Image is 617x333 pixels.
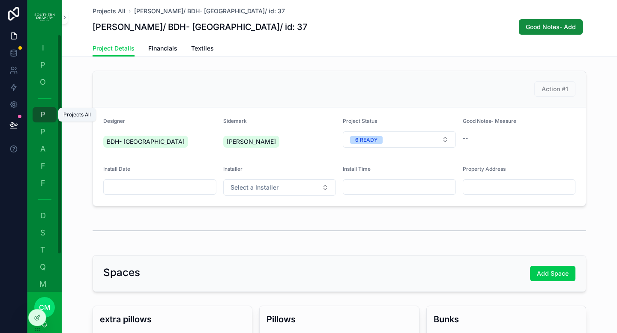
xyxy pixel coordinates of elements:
[39,61,47,69] span: P
[267,313,412,326] h3: Pillows
[33,175,57,191] a: F
[223,118,247,124] span: Sidemark
[134,7,285,15] a: [PERSON_NAME]/ BDH- [GEOGRAPHIC_DATA]/ id: 37
[526,23,576,31] span: Good Notes- Add
[33,141,57,157] a: A
[33,208,57,223] a: D
[343,131,456,148] button: Select Button
[343,166,371,172] span: Install Time
[39,145,47,153] span: A
[39,302,51,312] span: cm
[100,313,245,326] h3: extra pillows
[39,128,47,136] span: P
[223,166,243,172] span: Installer
[463,134,468,143] span: --
[33,74,57,90] a: O
[148,44,177,53] span: Financials
[39,263,47,271] span: Q
[39,246,47,254] span: T
[103,118,125,124] span: Designer
[39,229,47,237] span: S
[463,118,516,124] span: Good Notes- Measure
[537,269,569,278] span: Add Space
[148,41,177,58] a: Financials
[519,19,583,35] button: Good Notes- Add
[39,44,47,52] span: I
[191,44,214,53] span: Textiles
[33,107,57,122] a: P
[33,259,57,275] a: Q
[33,242,57,258] a: T
[39,280,47,288] span: M
[39,78,47,86] span: O
[33,40,57,56] a: I
[434,313,579,326] h3: Bunks
[93,41,135,57] a: Project Details
[39,179,47,187] span: F
[103,266,140,279] h2: Spaces
[63,111,91,118] div: Projects All
[463,166,506,172] span: Property Address
[103,166,130,172] span: Install Date
[33,277,57,292] a: M
[39,162,47,170] span: F
[93,7,126,15] a: Projects All
[34,10,55,24] img: App logo
[93,21,307,33] h1: [PERSON_NAME]/ BDH- [GEOGRAPHIC_DATA]/ id: 37
[27,34,62,292] div: scrollable content
[93,44,135,53] span: Project Details
[33,225,57,241] a: S
[33,57,57,73] a: P
[231,183,279,192] span: Select a Installer
[33,158,57,174] a: F
[355,136,377,144] div: 6 READY
[530,266,575,281] button: Add Space
[343,118,377,124] span: Project Status
[191,41,214,58] a: Textiles
[33,124,57,140] a: P
[227,137,276,146] span: [PERSON_NAME]
[107,137,185,146] span: BDH- [GEOGRAPHIC_DATA]
[223,179,336,196] button: Select Button
[39,110,47,119] span: P
[39,211,47,220] span: D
